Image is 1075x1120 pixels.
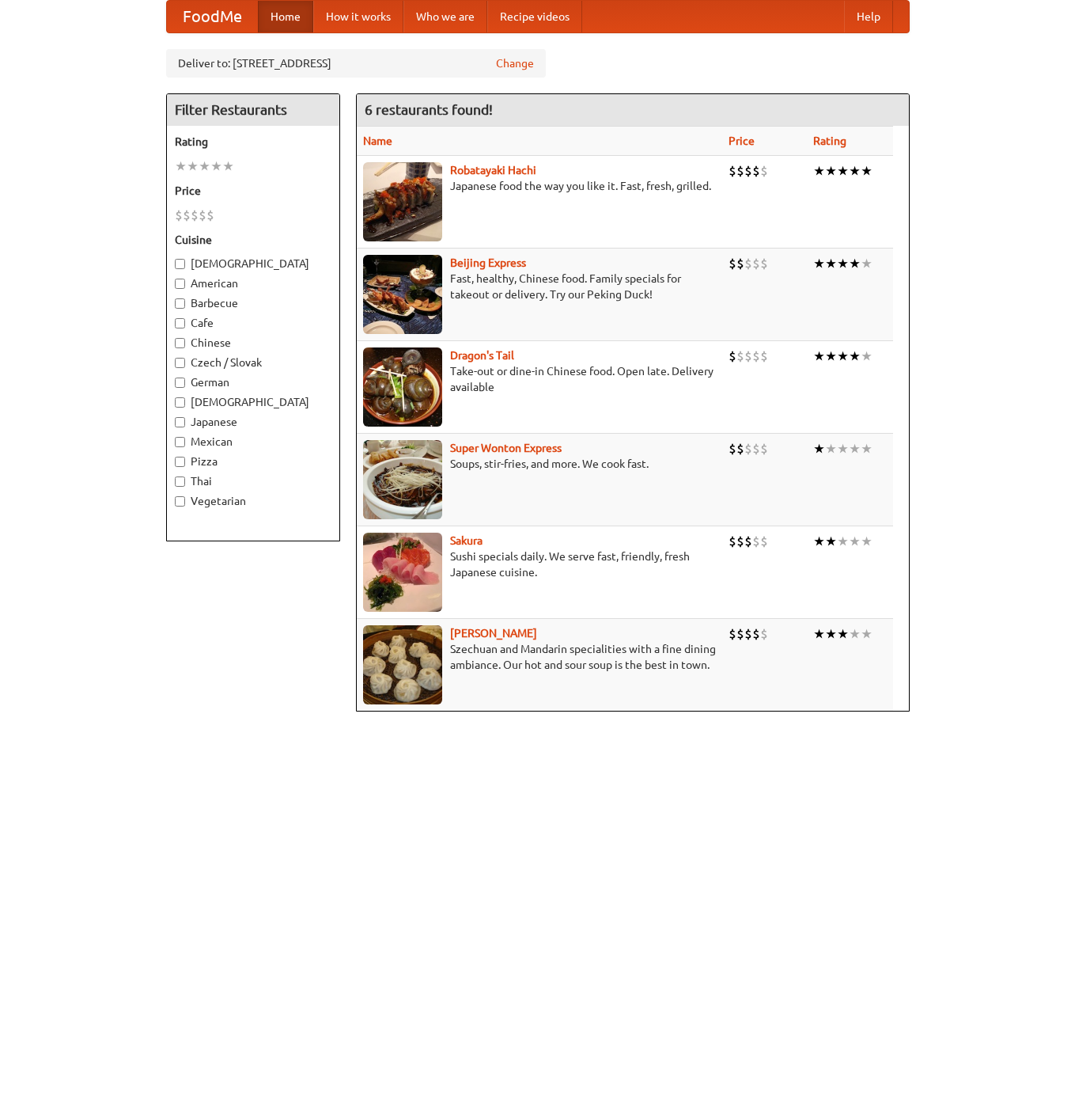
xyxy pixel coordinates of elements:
[450,534,483,547] a: Sakura
[175,394,331,410] label: [DEMOGRAPHIC_DATA]
[736,255,744,272] li: $
[813,255,825,272] li: ★
[363,363,717,395] p: Take-out or dine-in Chinese food. Open late. Delivery available
[175,338,185,348] input: Chinese
[175,315,331,331] label: Cafe
[760,625,768,643] li: $
[760,162,768,180] li: $
[175,434,331,450] label: Mexican
[183,207,191,224] li: $
[258,1,313,32] a: Home
[744,625,752,643] li: $
[175,318,185,328] input: Cafe
[363,271,717,302] p: Fast, healthy, Chinese food. Family specials for takeout or delivery. Try our Peking Duck!
[167,1,258,32] a: FoodMe
[813,533,825,550] li: ★
[313,1,403,32] a: How it works
[450,627,537,640] a: [PERSON_NAME]
[175,476,185,487] input: Thai
[861,347,872,365] li: ★
[736,625,744,643] li: $
[363,549,717,580] p: Sushi specials daily. We serve fast, friendly, fresh Japanese cuisine.
[849,347,861,365] li: ★
[450,349,514,362] a: Dragon's Tail
[199,207,206,224] li: $
[363,178,717,194] p: Japanese food the way you like it. Fast, fresh, grilled.
[729,255,736,272] li: $
[813,135,846,147] a: Rating
[849,255,861,272] li: ★
[752,162,760,180] li: $
[861,440,872,457] li: ★
[175,378,185,388] input: German
[813,162,825,180] li: ★
[825,255,837,272] li: ★
[861,625,872,643] li: ★
[736,162,744,180] li: $
[729,162,736,180] li: $
[175,295,331,311] label: Barbecue
[849,440,861,457] li: ★
[175,473,331,489] label: Thai
[175,232,331,248] h5: Cuisine
[825,347,837,365] li: ★
[363,533,442,612] img: sakura.jpg
[222,158,234,175] li: ★
[175,134,331,150] h5: Rating
[175,275,331,291] label: American
[752,440,760,457] li: $
[760,533,768,550] li: $
[752,347,760,365] li: $
[837,625,849,643] li: ★
[450,442,562,454] b: Super Wonton Express
[450,164,536,177] a: Robatayaki Hachi
[849,162,861,180] li: ★
[175,298,185,309] input: Barbecue
[450,256,526,269] a: Beijing Express
[175,207,183,224] li: $
[729,135,755,147] a: Price
[175,437,185,447] input: Mexican
[744,440,752,457] li: $
[729,533,736,550] li: $
[363,135,392,147] a: Name
[363,456,717,472] p: Soups, stir-fries, and more. We cook fast.
[175,259,185,269] input: [DEMOGRAPHIC_DATA]
[175,335,331,351] label: Chinese
[175,397,185,408] input: [DEMOGRAPHIC_DATA]
[487,1,582,32] a: Recipe videos
[837,440,849,457] li: ★
[825,440,837,457] li: ★
[175,496,185,507] input: Vegetarian
[175,355,331,370] label: Czech / Slovak
[825,533,837,550] li: ★
[760,255,768,272] li: $
[861,255,872,272] li: ★
[729,347,736,365] li: $
[175,493,331,509] label: Vegetarian
[736,440,744,457] li: $
[175,414,331,430] label: Japanese
[175,454,331,469] label: Pizza
[825,162,837,180] li: ★
[363,641,717,673] p: Szechuan and Mandarin specialities with a fine dining ambiance. Our hot and sour soup is the best...
[363,255,442,334] img: beijing.jpg
[825,625,837,643] li: ★
[175,279,185,289] input: American
[736,533,744,550] li: $
[175,256,331,271] label: [DEMOGRAPHIC_DATA]
[837,533,849,550] li: ★
[365,102,493,117] ng-pluralize: 6 restaurants found!
[861,533,872,550] li: ★
[752,625,760,643] li: $
[837,162,849,180] li: ★
[191,207,199,224] li: $
[849,625,861,643] li: ★
[744,255,752,272] li: $
[206,207,214,224] li: $
[729,440,736,457] li: $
